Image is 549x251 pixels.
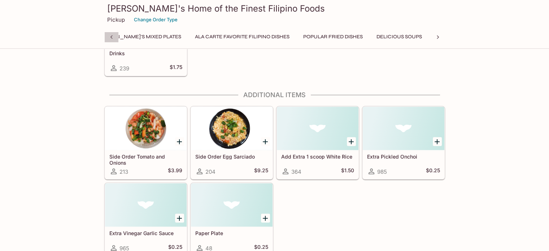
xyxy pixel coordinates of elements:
[104,91,445,99] h4: Additional Items
[168,167,182,176] h5: $3.99
[261,214,270,223] button: Add Paper Plate
[347,137,356,146] button: Add Add Extra 1 scoop White Rice
[109,50,182,56] h5: Drinks
[105,183,187,227] div: Extra Vinegar Garlic Sauce
[277,107,358,150] div: Add Extra 1 scoop White Rice
[281,153,354,160] h5: Add Extra 1 scoop White Rice
[367,153,440,160] h5: Extra Pickled Onchoi
[107,3,442,14] h3: [PERSON_NAME]'s Home of the Finest Filipino Foods
[372,32,426,42] button: Delicious Soups
[205,168,215,175] span: 204
[191,183,273,227] div: Paper Plate
[261,137,270,146] button: Add Side Order Egg Sarciado
[175,214,184,223] button: Add Extra Vinegar Garlic Sauce
[119,65,129,72] span: 239
[191,107,273,150] div: Side Order Egg Sarciado
[195,230,268,236] h5: Paper Plate
[93,32,185,42] button: [PERSON_NAME]'s Mixed Plates
[276,107,359,179] a: Add Extra 1 scoop White Rice364$1.50
[195,153,268,160] h5: Side Order Egg Sarciado
[170,64,182,73] h5: $1.75
[191,32,293,42] button: Ala Carte Favorite Filipino Dishes
[377,168,387,175] span: 985
[107,16,125,23] p: Pickup
[109,230,182,236] h5: Extra Vinegar Garlic Sauce
[105,107,187,150] div: Side Order Tomato and Onions
[131,14,181,25] button: Change Order Type
[175,137,184,146] button: Add Side Order Tomato and Onions
[363,107,444,150] div: Extra Pickled Onchoi
[291,168,301,175] span: 364
[254,167,268,176] h5: $9.25
[362,107,445,179] a: Extra Pickled Onchoi985$0.25
[109,153,182,165] h5: Side Order Tomato and Onions
[433,137,442,146] button: Add Extra Pickled Onchoi
[191,107,273,179] a: Side Order Egg Sarciado204$9.25
[426,167,440,176] h5: $0.25
[341,167,354,176] h5: $1.50
[299,32,367,42] button: Popular Fried Dishes
[119,168,128,175] span: 213
[105,107,187,179] a: Side Order Tomato and Onions213$3.99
